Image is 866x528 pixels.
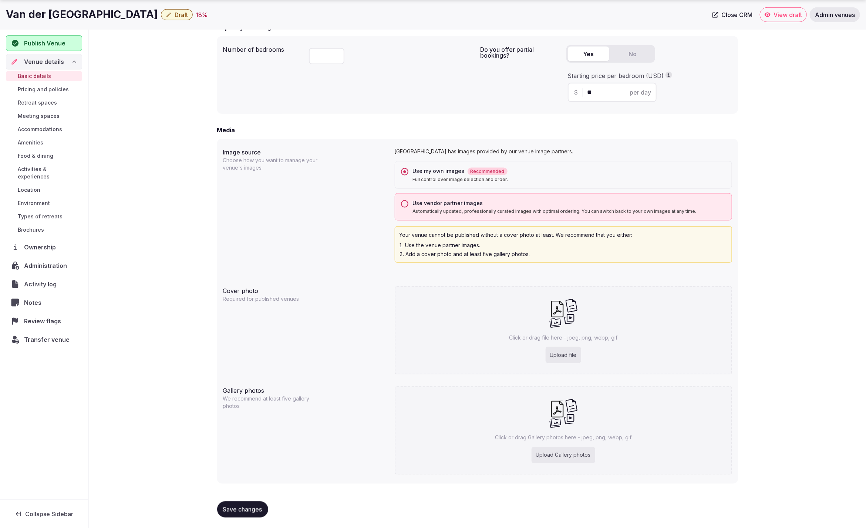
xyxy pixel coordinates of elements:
[18,99,57,106] span: Retreat spaces
[24,317,64,326] span: Review flags
[6,332,82,347] button: Transfer venue
[395,148,732,155] p: [GEOGRAPHIC_DATA] has images provided by our venue image partners.
[223,149,389,155] label: Image source
[6,84,82,95] a: Pricing and policies
[815,11,855,18] span: Admin venues
[217,126,235,134] h2: Media
[6,225,82,235] a: Brochures
[481,47,560,58] label: Do you offer partial bookings?
[175,11,188,18] span: Draft
[6,295,82,310] a: Notes
[24,39,65,48] span: Publish Venue
[6,198,82,208] a: Environment
[18,213,63,220] span: Types of retreats
[25,510,73,518] span: Collapse Sidebar
[6,239,82,255] a: Ownership
[6,35,82,51] button: Publish Venue
[6,313,82,329] a: Review flags
[413,167,726,175] div: Use my own images
[223,384,389,395] div: Gallery photos
[630,88,651,97] span: per day
[24,243,59,252] span: Ownership
[6,164,82,182] a: Activities & experiences
[18,186,40,194] span: Location
[468,168,508,175] span: Recommended
[413,177,726,183] p: Full control over image selection and order.
[24,335,70,344] span: Transfer venue
[18,226,44,234] span: Brochures
[18,139,43,146] span: Amenities
[721,11,752,18] span: Close CRM
[413,200,726,207] div: Use vendor partner images
[161,9,193,20] button: Draft
[509,334,617,341] p: Click or drag file here - jpeg, png, webp, gif
[568,47,609,61] button: Yes
[6,71,82,81] a: Basic details
[223,42,303,54] div: Number of bedrooms
[774,11,802,18] span: View draft
[6,276,82,292] a: Activity log
[223,506,262,513] span: Save changes
[810,7,860,22] a: Admin venues
[18,112,60,120] span: Meeting spaces
[24,261,70,270] span: Administration
[6,137,82,148] a: Amenities
[495,434,631,442] p: Click or drag Gallery photos here - jpeg, png, webp, gif
[760,7,807,22] a: View draft
[223,157,318,171] p: Choose how you want to manage your venue's images
[400,242,727,249] li: Use the venue partner images.
[546,347,581,363] div: Upload file
[24,298,44,307] span: Notes
[196,10,208,19] button: 18%
[6,151,82,161] a: Food & dining
[24,57,64,66] span: Venue details
[24,280,60,289] span: Activity log
[6,7,158,22] h1: Van der [GEOGRAPHIC_DATA]
[18,126,62,133] span: Accommodations
[6,98,82,108] a: Retreat spaces
[6,124,82,134] a: Accommodations
[223,283,389,295] div: Cover photo
[196,10,208,19] div: 18 %
[18,152,53,160] span: Food & dining
[532,447,595,463] div: Upload Gallery photos
[18,72,51,80] span: Basic details
[400,231,727,239] p: Your venue cannot be published without a cover photo at least. We recommend that you either:
[6,111,82,121] a: Meeting spaces
[18,200,50,207] span: Environment
[413,208,726,214] p: Automatically updated, professionally curated images with optimal ordering. You can switch back t...
[568,72,731,80] div: Starting price per bedroom (USD)
[6,506,82,522] button: Collapse Sidebar
[574,88,578,97] span: $
[708,7,757,22] a: Close CRM
[6,258,82,273] a: Administration
[400,251,727,258] li: Add a cover photo and at least five gallery photos.
[18,86,69,93] span: Pricing and policies
[18,166,79,180] span: Activities & experiences
[223,395,318,410] p: We recommend at least five gallery photos
[6,185,82,195] a: Location
[223,295,318,303] p: Required for published venues
[217,501,268,518] button: Save changes
[6,211,82,222] a: Types of retreats
[612,47,654,61] button: No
